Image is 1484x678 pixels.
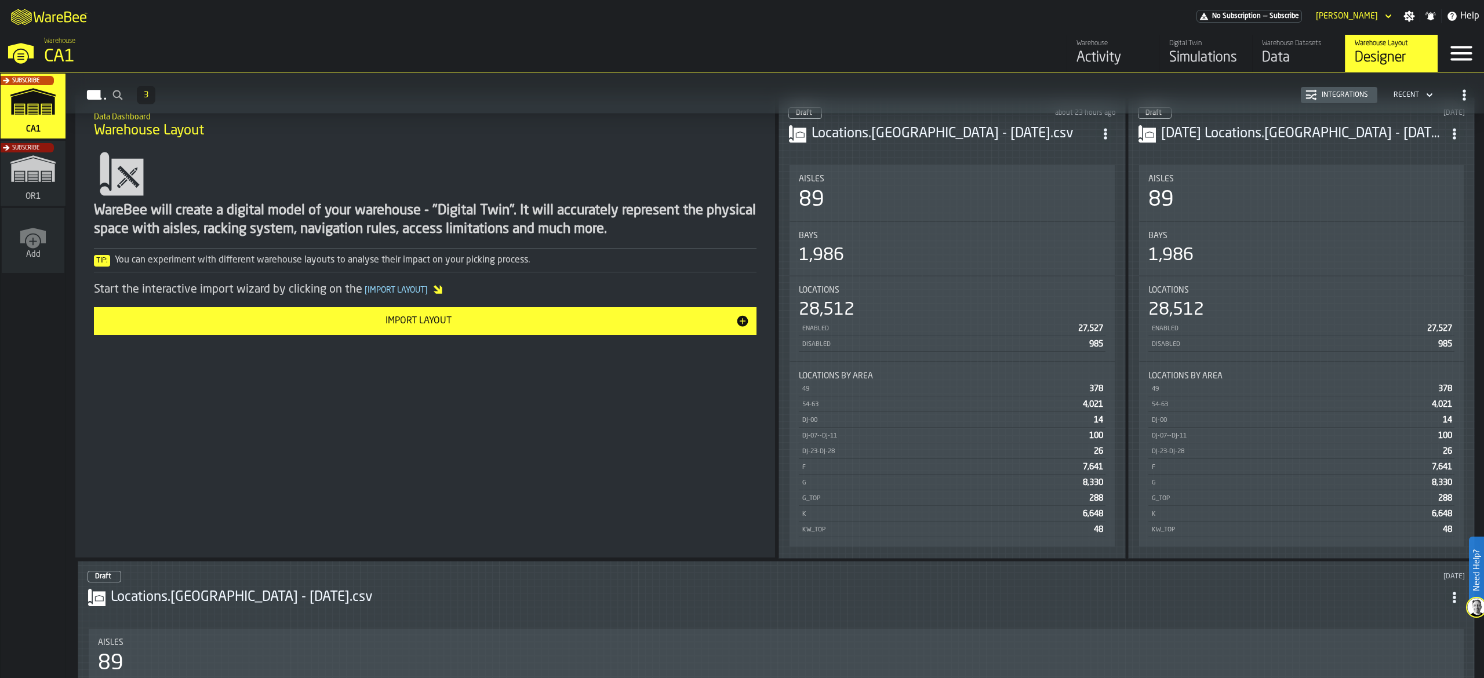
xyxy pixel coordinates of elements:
div: StatList-item-G [799,475,1105,490]
div: StatList-item-DJ-23-DJ-28 [799,443,1105,459]
div: Warehouse Layout [1355,39,1428,48]
div: StatList-item-Disabled [1148,336,1455,352]
span: 26 [1094,447,1103,455]
div: stat-Locations by Area [790,362,1115,546]
div: Title [799,231,1105,240]
a: link-to-/wh/new [2,208,64,275]
div: 89 [98,652,123,675]
div: 28,512 [799,300,854,320]
div: Title [799,286,1105,295]
div: Title [799,371,1105,381]
label: button-toggle-Notifications [1420,10,1441,22]
div: stat-Locations by Area [1139,362,1464,546]
div: DJ-23-DJ-28 [801,448,1089,455]
div: StatList-item-KW_TOP [799,522,1105,537]
div: Start the interactive import wizard by clicking on the [94,282,756,298]
div: F [801,464,1078,471]
span: [ [365,286,368,294]
div: StatList-item-DJ-00 [799,412,1105,428]
div: Disabled [1151,341,1434,348]
div: stat-Locations [790,276,1115,361]
div: Import Layout [101,314,736,328]
div: DropdownMenuValue-4 [1389,88,1435,102]
div: 1,986 [799,245,844,266]
label: Need Help? [1470,538,1483,603]
div: 28,512 [1148,300,1204,320]
span: Draft [95,573,111,580]
div: KW_TOP [801,526,1089,534]
div: F [1151,464,1428,471]
a: link-to-/wh/i/76e2a128-1b54-4d66-80d4-05ae4c277723/simulations [1,74,66,141]
div: 89 [1148,188,1174,212]
span: 7,641 [1083,463,1103,471]
div: StatList-item-G_TOP [799,490,1105,506]
span: Tip: [94,255,110,267]
div: StatList-item-DJ-07--DJ-11 [799,428,1105,443]
span: Bays [799,231,818,240]
span: 8,330 [1083,479,1103,487]
label: button-toggle-Help [1442,9,1484,23]
div: Title [1148,286,1455,295]
span: Locations [1148,286,1189,295]
span: 27,527 [1078,325,1103,333]
div: StatList-item-54-63 [799,396,1105,412]
label: button-toggle-Menu [1438,35,1484,72]
div: title-Warehouse Layout [85,104,766,146]
span: 985 [1089,340,1103,348]
span: Warehouse [44,37,75,45]
div: 49 [801,385,1085,393]
span: Help [1460,9,1479,23]
div: StatList-item-49 [799,381,1105,396]
div: Title [1148,371,1455,381]
a: link-to-/wh/i/76e2a128-1b54-4d66-80d4-05ae4c277723/designer [1345,35,1438,72]
div: G [801,479,1078,487]
div: WareBee will create a digital model of your warehouse - "Digital Twin". It will accurately repres... [94,202,756,239]
div: StatList-item-DJ-23-DJ-28 [1148,443,1455,459]
div: Enabled [801,325,1074,333]
div: DJ-23-DJ-28 [1151,448,1439,455]
div: G [1151,479,1428,487]
span: 100 [1089,432,1103,440]
span: 7,641 [1432,463,1452,471]
div: Locations.CA1 - 08.05.25.csv [111,588,1444,607]
h3: Locations.[GEOGRAPHIC_DATA] - [DATE].csv [111,588,1444,607]
div: Activity [1076,49,1150,67]
button: button-Import Layout [94,307,756,335]
div: DJ-00 [1151,417,1439,424]
div: stat-Locations [1139,276,1464,361]
h3: Locations.[GEOGRAPHIC_DATA] - [DATE].csv [812,125,1095,143]
div: DJ-07--DJ-11 [801,432,1085,440]
div: StatList-item-G_TOP [1148,490,1455,506]
span: Locations [799,286,839,295]
div: G_TOP [801,495,1085,502]
span: Subscribe [12,145,39,151]
div: StatList-item-49 [1148,381,1455,396]
span: 378 [1089,385,1103,393]
a: link-to-/wh/i/76e2a128-1b54-4d66-80d4-05ae4c277723/data [1252,35,1345,72]
div: Enabled [1151,325,1423,333]
span: 14 [1094,416,1103,424]
span: 48 [1443,526,1452,534]
div: You can experiment with different warehouse layouts to analyse their impact on your picking process. [94,253,756,267]
span: 48 [1094,526,1103,534]
h2: button-Layouts [66,72,1484,114]
div: 49 [1151,385,1434,393]
div: CA1 [44,46,357,67]
div: DropdownMenuValue-4 [1394,91,1419,99]
span: 3 [144,91,148,99]
div: Integrations [1317,91,1373,99]
a: link-to-/wh/i/76e2a128-1b54-4d66-80d4-05ae4c277723/simulations [1159,35,1252,72]
div: Title [1148,174,1455,184]
span: Locations by Area [1148,371,1223,381]
div: stat-Bays [1139,222,1464,275]
div: stat-Aisles [1139,165,1464,221]
div: Title [98,638,1454,647]
span: Warehouse Layout [94,122,204,140]
div: 1,986 [1148,245,1194,266]
div: Disabled [801,341,1085,348]
div: StatList-item-Enabled [1148,320,1455,336]
div: DJ-00 [801,417,1089,424]
h3: [DATE] Locations.[GEOGRAPHIC_DATA] - [DATE].csv [1161,125,1445,143]
span: Subscribe [1270,12,1299,20]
